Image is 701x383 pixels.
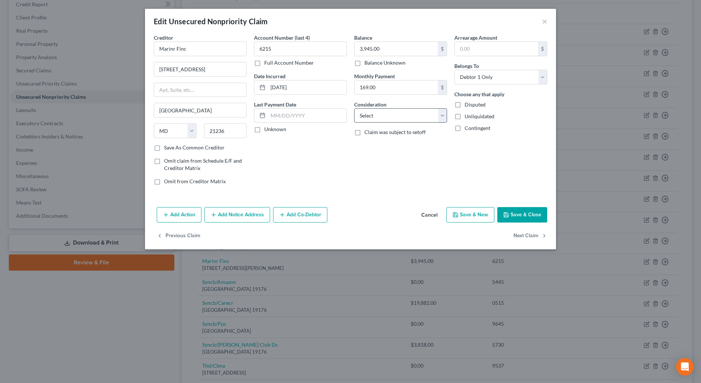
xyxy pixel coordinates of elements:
[465,113,494,119] span: Unliquidated
[204,123,247,138] input: Enter zip...
[354,72,395,80] label: Monthly Payment
[154,41,247,56] input: Search creditor by name...
[254,34,310,41] label: Account Number (last 4)
[354,34,372,41] label: Balance
[164,158,242,171] span: Omit claim from Schedule E/F and Creditor Matrix
[154,16,268,26] div: Edit Unsecured Nonpriority Claim
[273,207,327,223] button: Add Co-Debtor
[355,42,438,56] input: 0.00
[268,80,346,94] input: MM/DD/YYYY
[254,101,296,108] label: Last Payment Date
[454,34,497,41] label: Arrearage Amount
[542,17,547,26] button: ×
[676,358,694,376] div: Open Intercom Messenger
[154,103,246,117] input: Enter city...
[465,101,486,108] span: Disputed
[254,41,347,56] input: XXXX
[164,178,226,184] span: Omit from Creditor Matrix
[438,80,447,94] div: $
[157,207,201,223] button: Add Action
[354,101,386,108] label: Consideration
[157,228,200,244] button: Previous Claim
[415,208,443,223] button: Cancel
[254,72,286,80] label: Date Incurred
[204,207,270,223] button: Add Notice Address
[364,129,426,135] span: Claim was subject to setoff
[454,63,479,69] span: Belongs To
[154,83,246,97] input: Apt, Suite, etc...
[446,207,494,223] button: Save & New
[538,42,547,56] div: $
[264,59,314,66] label: Full Account Number
[268,109,346,123] input: MM/DD/YYYY
[454,90,504,98] label: Choose any that apply
[465,125,490,131] span: Contingent
[154,62,246,76] input: Enter address...
[513,228,547,244] button: Next Claim
[497,207,547,223] button: Save & Close
[154,35,173,41] span: Creditor
[455,42,538,56] input: 0.00
[164,144,225,151] label: Save As Common Creditor
[364,59,406,66] label: Balance Unknown
[438,42,447,56] div: $
[264,126,286,133] label: Unknown
[355,80,438,94] input: 0.00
